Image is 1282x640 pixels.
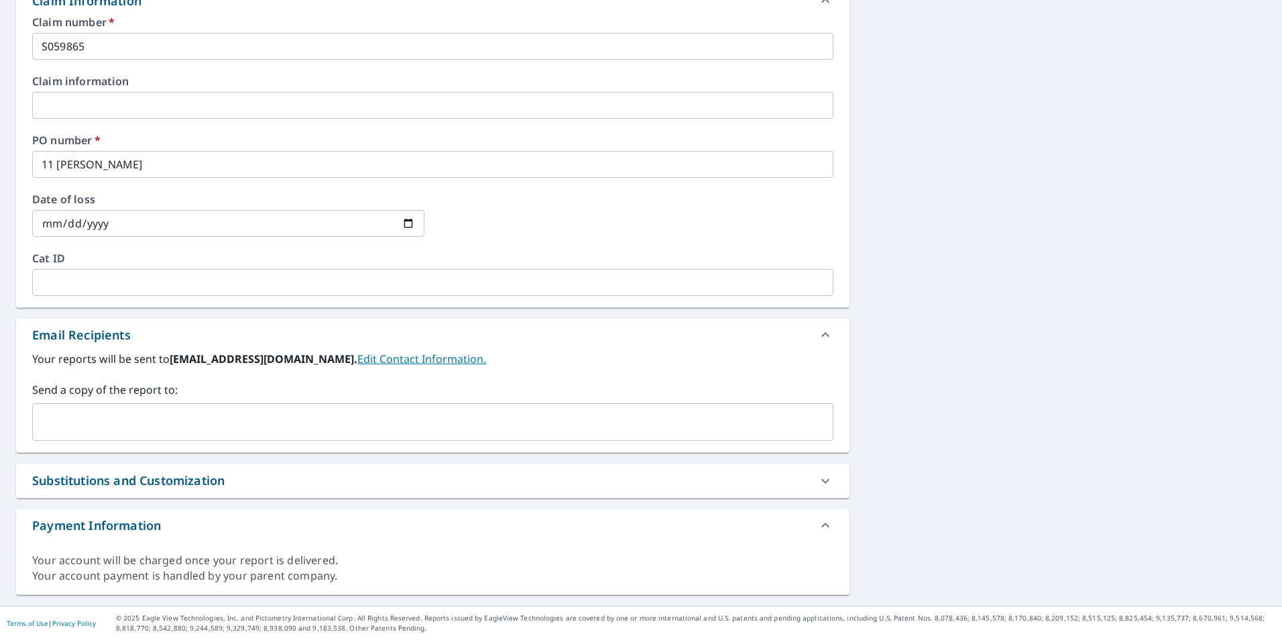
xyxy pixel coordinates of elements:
[32,382,833,398] label: Send a copy of the report to:
[32,517,161,535] div: Payment Information
[32,194,424,205] label: Date of loss
[52,619,96,628] a: Privacy Policy
[32,472,225,490] div: Substitutions and Customization
[32,553,833,568] div: Your account will be charged once your report is delivered.
[16,509,850,541] div: Payment Information
[357,352,486,366] a: EditContactInfo
[32,253,833,264] label: Cat ID
[32,17,833,28] label: Claim number
[32,135,833,146] label: PO number
[16,464,850,498] div: Substitutions and Customization
[32,351,833,367] label: Your reports will be sent to
[16,319,850,351] div: Email Recipients
[7,619,96,627] p: |
[170,352,357,366] b: [EMAIL_ADDRESS][DOMAIN_NAME].
[32,568,833,584] div: Your account payment is handled by your parent company.
[32,76,833,87] label: Claim information
[7,619,48,628] a: Terms of Use
[32,326,131,344] div: Email Recipients
[116,613,1275,633] p: © 2025 Eagle View Technologies, Inc. and Pictometry International Corp. All Rights Reserved. Repo...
